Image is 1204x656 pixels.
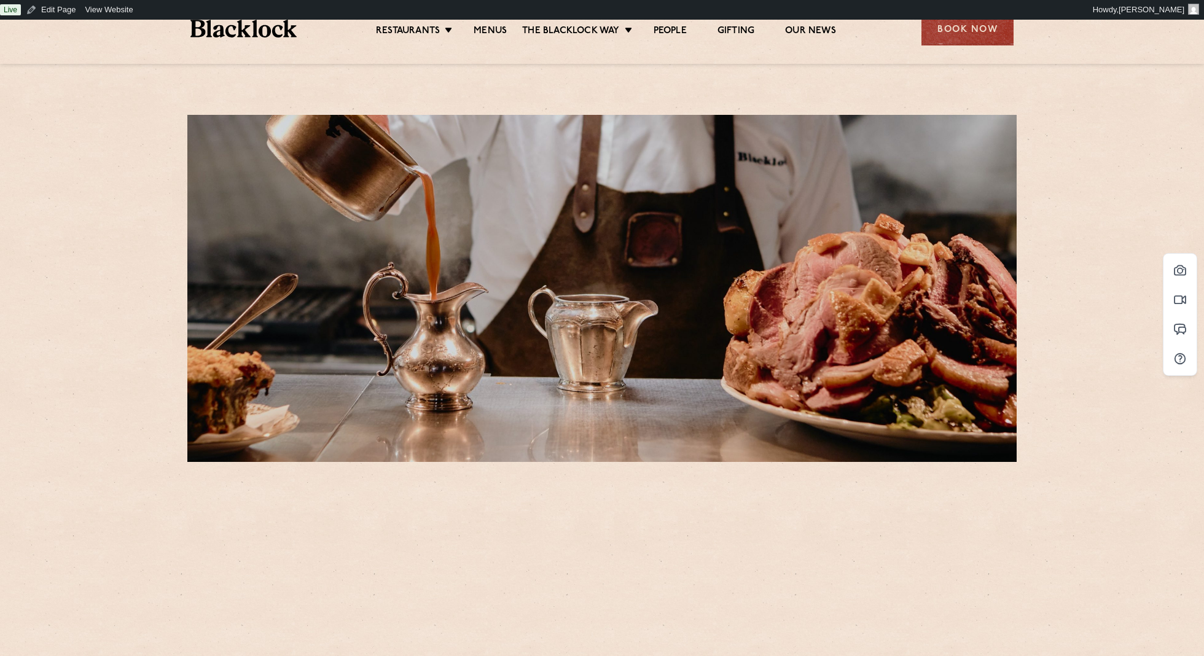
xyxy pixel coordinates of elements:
[717,25,754,39] a: Gifting
[376,25,440,39] a: Restaurants
[1119,5,1184,14] span: [PERSON_NAME]
[522,25,619,39] a: The Blacklock Way
[190,20,297,37] img: BL_Textured_Logo-footer-cropped.svg
[654,25,687,39] a: People
[785,25,836,39] a: Our News
[474,25,507,39] a: Menus
[921,12,1014,45] div: Book Now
